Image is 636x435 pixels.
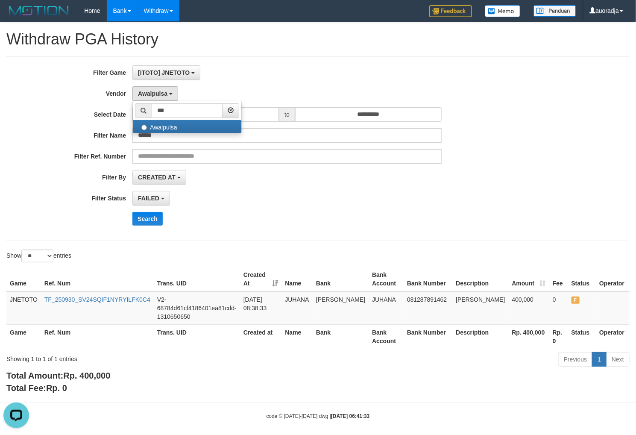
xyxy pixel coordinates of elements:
a: 1 [592,352,607,367]
th: Rp. 0 [549,324,568,349]
th: Name [281,324,313,349]
th: Fee [549,267,568,291]
small: code © [DATE]-[DATE] dwg | [267,413,370,419]
img: Button%20Memo.svg [485,5,521,17]
img: panduan.png [533,5,576,17]
img: Feedback.jpg [429,5,472,17]
td: JUHANA [369,291,404,325]
td: [PERSON_NAME] [452,291,508,325]
b: Total Fee: [6,383,67,393]
td: 400,000 [509,291,549,325]
b: Total Amount: [6,371,110,380]
th: Description [452,267,508,291]
span: Rp. 0 [46,383,67,393]
span: FAILED [572,297,580,304]
td: [DATE] 08:38:33 [240,291,282,325]
span: CREATED AT [138,174,176,181]
th: Bank Number [404,267,452,291]
td: JNETOTO [6,291,41,325]
td: 081287891462 [404,291,452,325]
h1: Withdraw PGA History [6,31,630,48]
button: Awalpulsa [132,86,178,101]
a: Next [606,352,630,367]
td: JUHANA [281,291,313,325]
th: Created At: activate to sort column ascending [240,267,282,291]
img: MOTION_logo.png [6,4,71,17]
button: CREATED AT [132,170,186,185]
td: 0 [549,291,568,325]
button: FAILED [132,191,170,206]
th: Trans. UID [154,267,240,291]
th: Trans. UID [154,324,240,349]
th: Bank [313,267,369,291]
label: Show entries [6,250,71,262]
strong: [DATE] 06:41:33 [331,413,369,419]
th: Bank Account [369,267,404,291]
th: Name [281,267,313,291]
span: to [279,107,295,122]
th: Game [6,324,41,349]
th: Operator [596,324,630,349]
a: TF_250930_SV24SQIF1NYRYILFK0C4 [44,296,150,303]
td: V2-68784d61cf4186401ea81cdd-1310650650 [154,291,240,325]
th: Ref. Num [41,267,154,291]
th: Status [568,267,596,291]
th: Bank [313,324,369,349]
th: Bank Account [369,324,404,349]
div: Showing 1 to 1 of 1 entries [6,351,258,363]
th: Rp. 400,000 [509,324,549,349]
a: Previous [558,352,592,367]
label: Awalpulsa [133,120,241,133]
th: Status [568,324,596,349]
span: FAILED [138,195,159,202]
th: Created at [240,324,282,349]
button: Open LiveChat chat widget [3,3,29,29]
th: Amount: activate to sort column ascending [509,267,549,291]
th: Bank Number [404,324,452,349]
td: [PERSON_NAME] [313,291,369,325]
span: [ITOTO] JNETOTO [138,69,190,76]
span: Rp. 400,000 [63,371,110,380]
button: Search [132,212,163,226]
button: [ITOTO] JNETOTO [132,65,200,80]
th: Ref. Num [41,324,154,349]
span: Awalpulsa [138,90,167,97]
select: Showentries [21,250,53,262]
input: Awalpulsa [141,125,147,130]
th: Description [452,324,508,349]
th: Operator [596,267,630,291]
th: Game [6,267,41,291]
